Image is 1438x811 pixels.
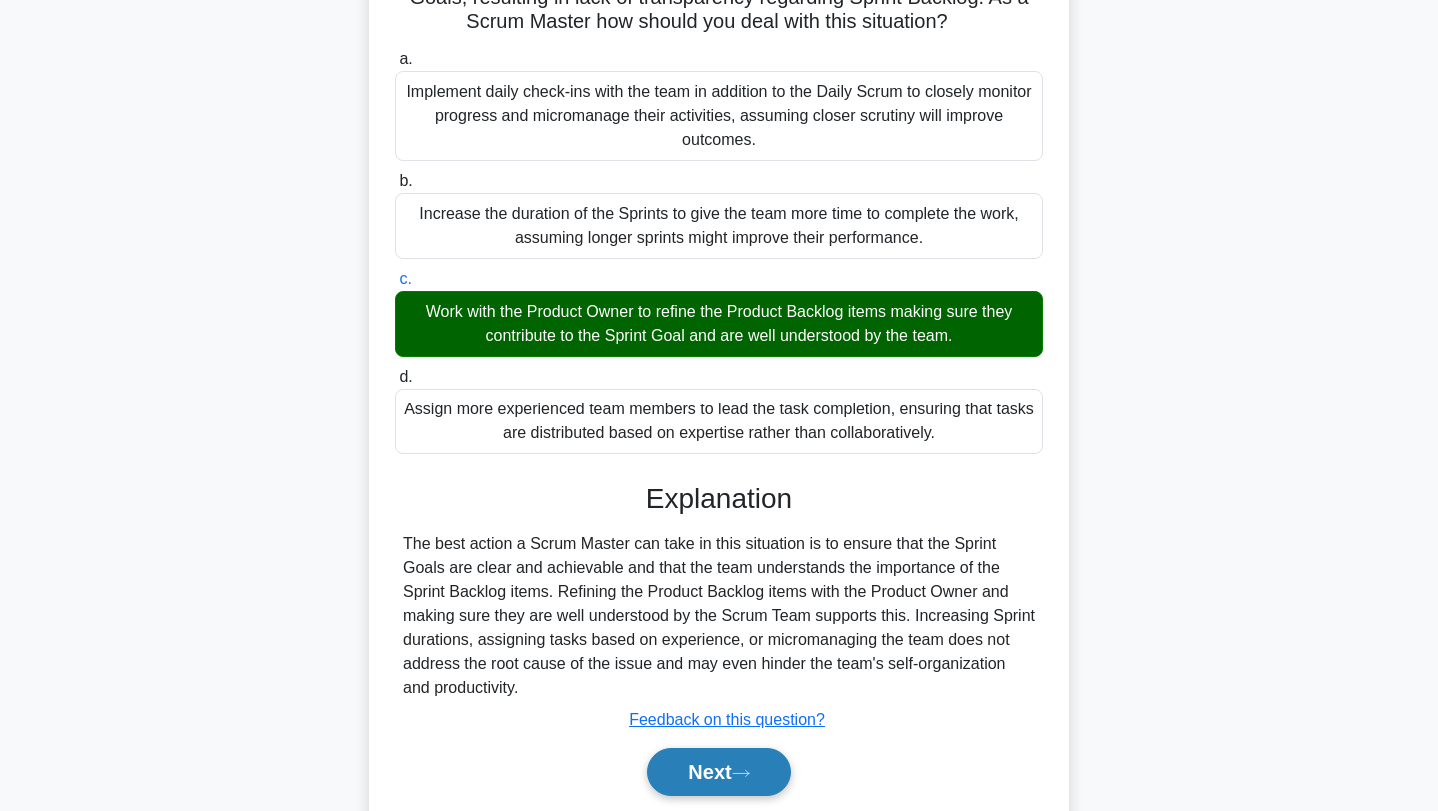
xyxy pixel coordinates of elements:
div: The best action a Scrum Master can take in this situation is to ensure that the Sprint Goals are ... [403,532,1035,700]
div: Increase the duration of the Sprints to give the team more time to complete the work, assuming lo... [395,193,1043,259]
span: b. [399,172,412,189]
div: Work with the Product Owner to refine the Product Backlog items making sure they contribute to th... [395,291,1043,357]
button: Next [647,748,790,796]
div: Assign more experienced team members to lead the task completion, ensuring that tasks are distrib... [395,389,1043,454]
h3: Explanation [407,482,1031,516]
a: Feedback on this question? [629,711,825,728]
span: a. [399,50,412,67]
span: c. [399,270,411,287]
div: Implement daily check-ins with the team in addition to the Daily Scrum to closely monitor progres... [395,71,1043,161]
span: d. [399,368,412,385]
